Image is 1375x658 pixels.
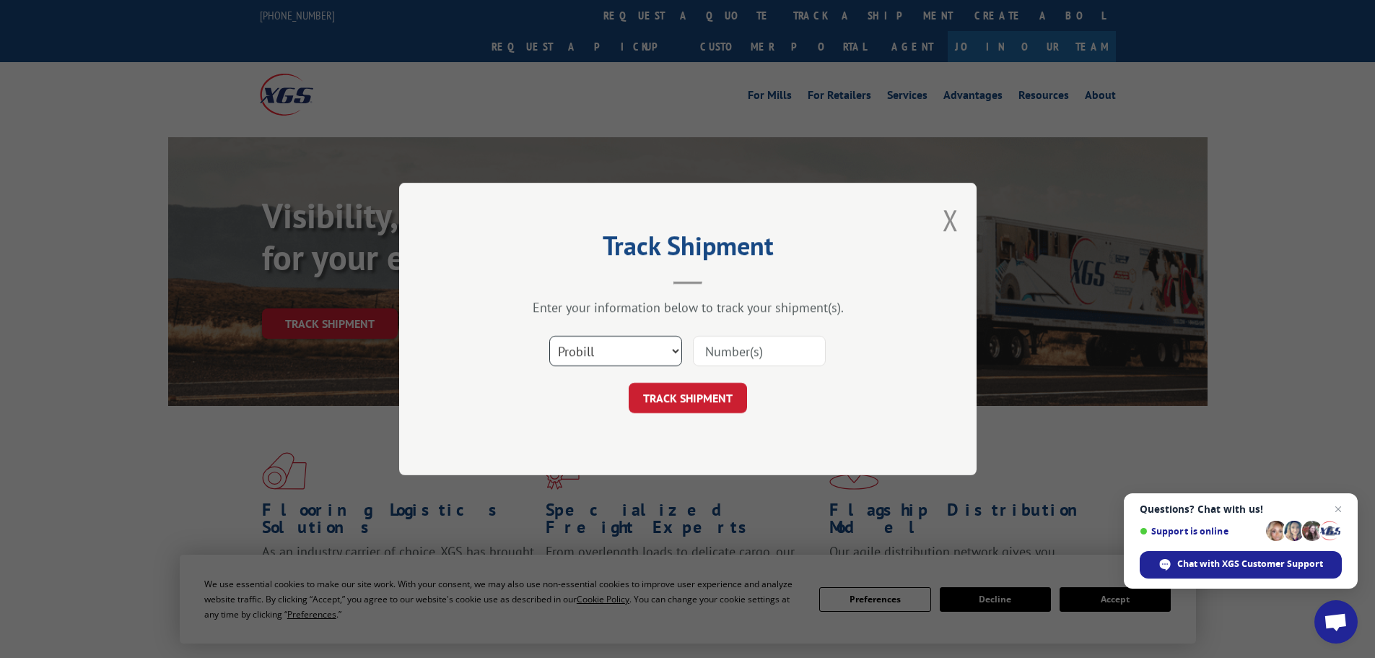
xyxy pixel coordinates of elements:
[1140,551,1342,579] div: Chat with XGS Customer Support
[1330,501,1347,518] span: Close chat
[943,201,959,239] button: Close modal
[693,336,826,366] input: Number(s)
[1140,503,1342,515] span: Questions? Chat with us!
[1140,526,1261,537] span: Support is online
[471,299,904,316] div: Enter your information below to track your shipment(s).
[471,235,904,263] h2: Track Shipment
[1314,600,1358,644] div: Open chat
[629,383,747,413] button: TRACK SHIPMENT
[1177,558,1323,571] span: Chat with XGS Customer Support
